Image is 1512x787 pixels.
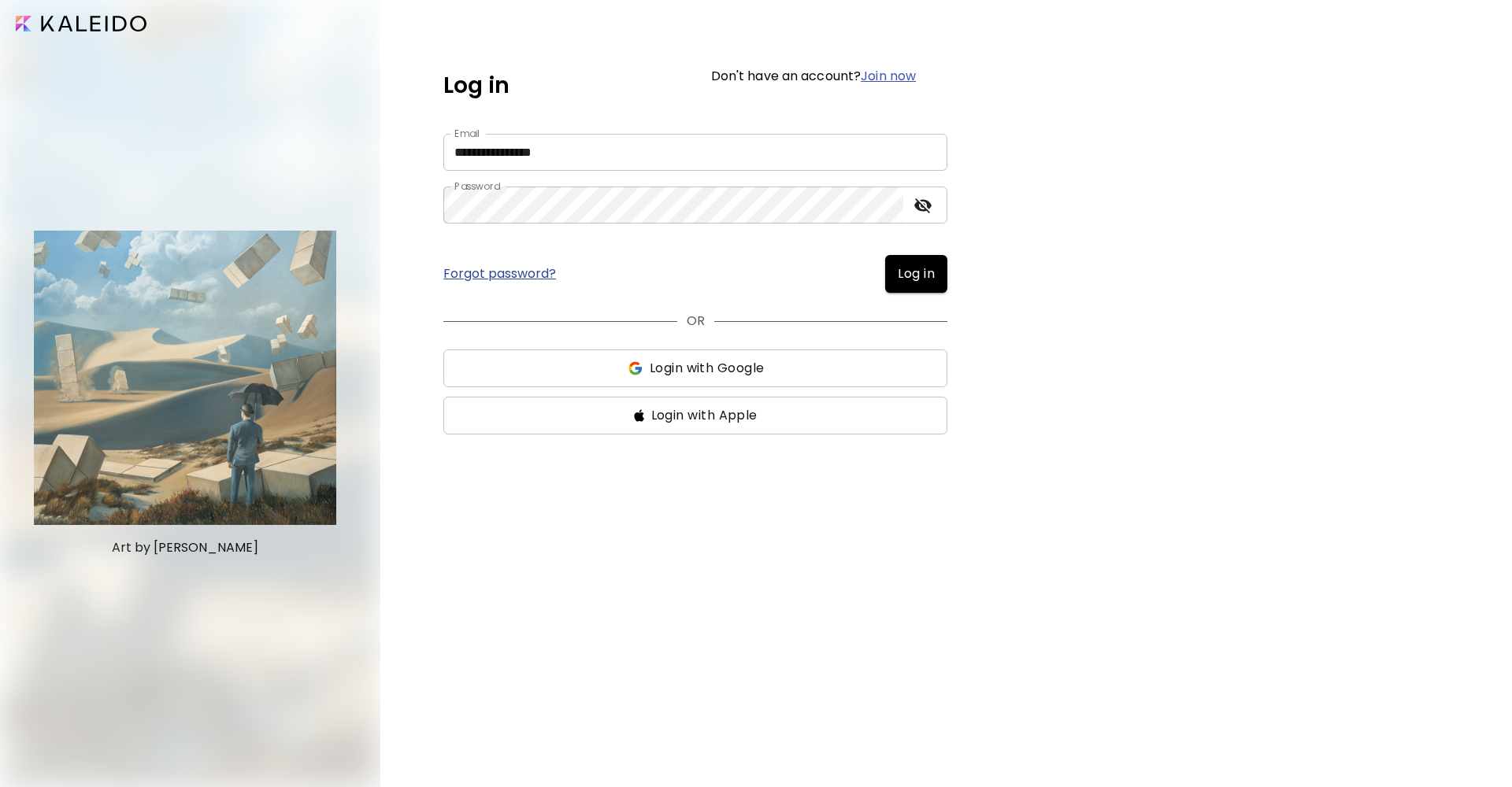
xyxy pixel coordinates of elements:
[651,406,758,425] span: Login with Apple
[910,192,936,219] button: toggle password visibility
[861,67,916,85] a: Join now
[898,264,935,283] span: Log in
[443,69,510,102] h5: Log in
[885,255,947,293] button: Log in
[443,397,947,434] button: ssLogin with Apple
[687,312,705,331] p: OR
[443,268,556,280] a: Forgot password?
[650,359,765,378] span: Login with Google
[711,70,917,83] h6: Don't have an account?
[627,360,643,376] img: ss
[634,409,645,422] img: ss
[443,349,947,387] button: ssLogin with Google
